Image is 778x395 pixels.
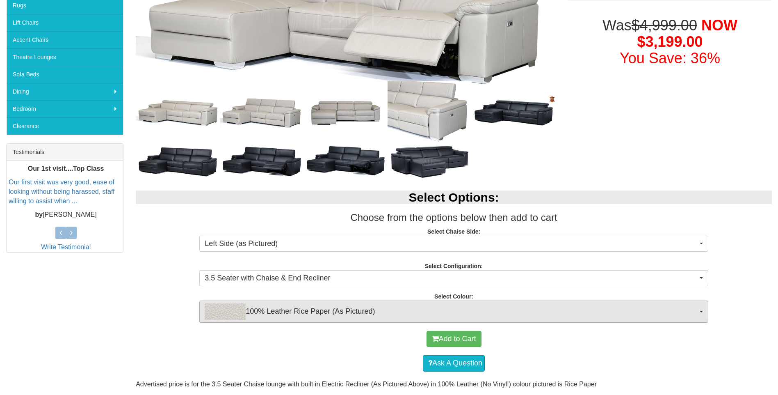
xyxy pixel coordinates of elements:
[7,117,123,135] a: Clearance
[205,303,698,320] span: 100% Leather Rice Paper (As Pictured)
[427,331,481,347] button: Add to Cart
[434,293,473,300] strong: Select Colour:
[409,191,499,204] b: Select Options:
[7,48,123,66] a: Theatre Lounges
[41,243,91,250] a: Write Testimonial
[637,17,737,50] span: NOW $3,199.00
[35,211,43,218] b: by
[199,270,708,287] button: 3.5 Seater with Chaise & End Recliner
[568,17,772,66] h1: Was
[199,236,708,252] button: Left Side (as Pictured)
[7,14,123,31] a: Lift Chairs
[7,100,123,117] a: Bedroom
[7,83,123,100] a: Dining
[136,212,772,223] h3: Choose from the options below then add to cart
[423,355,485,372] a: Ask A Question
[28,165,104,172] b: Our 1st visit....Top Class
[7,144,123,161] div: Testimonials
[7,66,123,83] a: Sofa Beds
[205,273,698,284] span: 3.5 Seater with Chaise & End Recliner
[7,31,123,48] a: Accent Chairs
[427,228,480,235] strong: Select Chaise Side:
[199,301,708,323] button: 100% Leather Rice Paper (As Pictured)100% Leather Rice Paper (As Pictured)
[632,17,697,34] del: $4,999.00
[620,50,720,67] font: You Save: 36%
[9,210,123,220] p: [PERSON_NAME]
[425,263,483,269] strong: Select Configuration:
[205,303,246,320] img: 100% Leather Rice Paper (As Pictured)
[9,179,115,204] a: Our first visit was very good, ease of looking without being harassed, staff willing to assist wh...
[205,239,698,249] span: Left Side (as Pictured)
